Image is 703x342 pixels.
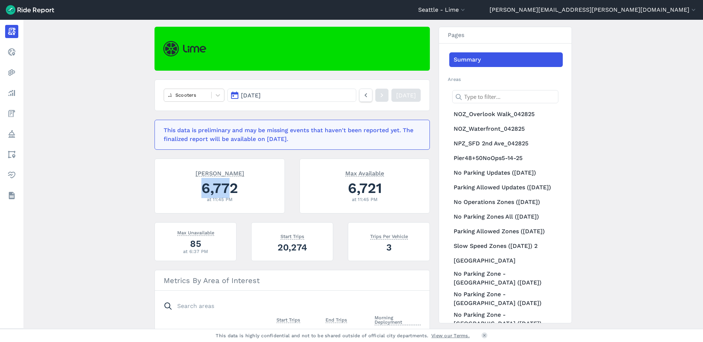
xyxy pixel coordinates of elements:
div: at 11:45 PM [164,196,276,203]
a: Heatmaps [5,66,18,79]
a: No Operations Zones ([DATE]) [449,195,563,209]
input: Search areas [159,300,416,313]
div: 6,721 [309,178,421,198]
div: 20,274 [260,241,324,254]
button: [PERSON_NAME][EMAIL_ADDRESS][PERSON_NAME][DOMAIN_NAME] [490,5,697,14]
a: Parking Allowed Updates ([DATE]) [449,180,563,195]
span: Max Available [345,169,384,176]
button: Seattle - Lime [418,5,466,14]
img: Lime [163,41,206,56]
a: Slow Speed Zones ([DATE]) 2 [449,239,563,253]
button: Morning Deployment [375,313,421,327]
input: Type to filter... [452,90,558,103]
a: View our Terms. [431,332,470,339]
a: [DATE] [391,89,421,102]
a: Report [5,25,18,38]
a: NPZ_SFD 2nd Ave_042825 [449,136,563,151]
button: [DATE] [227,89,356,102]
a: Health [5,168,18,182]
h3: Metrics By Area of Interest [155,270,429,291]
img: Ride Report [6,5,54,15]
span: Start Trips [280,232,304,239]
a: Summary [449,52,563,67]
a: No Parking Zone - [GEOGRAPHIC_DATA] ([DATE]) [449,309,563,330]
div: 85 [164,237,227,250]
a: Areas [5,148,18,161]
span: End Trips [326,316,347,323]
a: No Parking Zone - [GEOGRAPHIC_DATA] ([DATE]) [449,268,563,289]
a: No Parking Updates ([DATE]) [449,166,563,180]
a: NOZ_Waterfront_042825 [449,122,563,136]
a: Datasets [5,189,18,202]
span: [DATE] [241,92,261,99]
a: No Parking Zone - [GEOGRAPHIC_DATA] ([DATE]) [449,289,563,309]
a: Pier48+50NoOps5-14-25 [449,151,563,166]
span: Max Unavailable [177,228,214,236]
button: End Trips [326,316,347,324]
h3: Pages [439,27,572,44]
div: at 6:37 PM [164,248,227,255]
div: at 11:45 PM [309,196,421,203]
h2: Areas [448,76,563,83]
a: Parking Allowed Zones ([DATE]) [449,224,563,239]
div: 6,772 [164,178,276,198]
a: Realtime [5,45,18,59]
span: Trips Per Vehicle [370,232,408,239]
div: This data is preliminary and may be missing events that haven't been reported yet. The finalized ... [164,126,416,144]
a: Analyze [5,86,18,100]
a: NOZ_Overlook Walk_042825 [449,107,563,122]
a: Policy [5,127,18,141]
span: Morning Deployment [375,313,421,325]
span: [PERSON_NAME] [196,169,244,176]
a: Fees [5,107,18,120]
div: 3 [357,241,421,254]
a: [GEOGRAPHIC_DATA] [449,253,563,268]
button: Start Trips [276,316,300,324]
a: No Parking Zones All ([DATE]) [449,209,563,224]
span: Start Trips [276,316,300,323]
